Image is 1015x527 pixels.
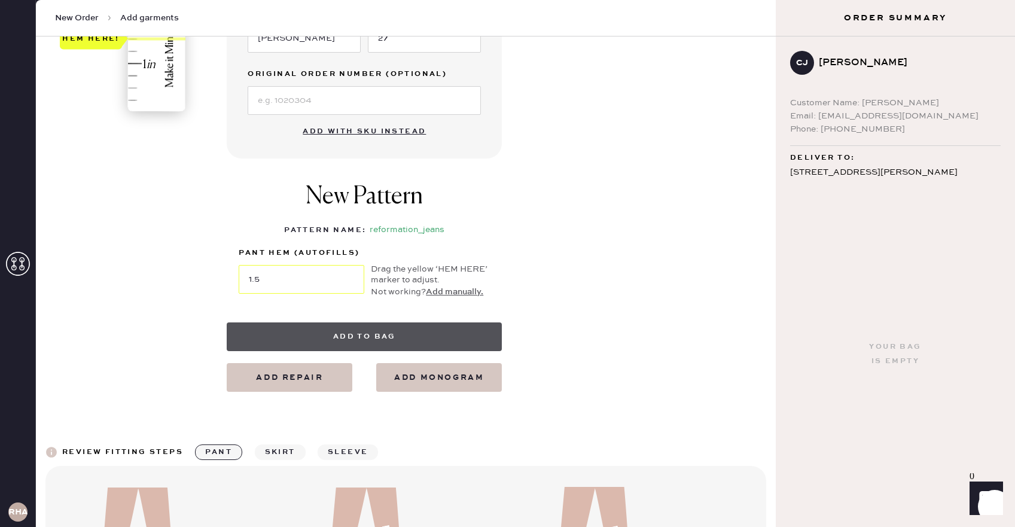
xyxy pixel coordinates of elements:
[8,508,28,516] h3: RHA
[239,265,364,294] input: Move the yellow marker!
[790,151,855,165] span: Deliver to:
[819,56,991,70] div: [PERSON_NAME]
[796,59,808,67] h3: CJ
[318,444,378,460] button: sleeve
[255,444,306,460] button: skirt
[55,12,99,24] span: New Order
[62,32,120,46] div: Hem here!
[306,182,423,223] h1: New Pattern
[295,120,433,144] button: Add with SKU instead
[227,363,352,392] button: Add repair
[368,24,481,53] input: e.g. 30R
[790,96,1001,109] div: Customer Name: [PERSON_NAME]
[790,109,1001,123] div: Email: [EMAIL_ADDRESS][DOMAIN_NAME]
[426,285,483,298] button: Add manually.
[248,86,481,115] input: e.g. 1020304
[248,67,481,81] label: Original Order Number (Optional)
[248,24,361,53] input: e.g. Navy
[195,444,242,460] button: pant
[376,363,502,392] button: add monogram
[958,473,1010,525] iframe: Front Chat
[62,445,183,459] div: Review fitting steps
[227,322,502,351] button: Add to bag
[239,246,364,260] label: pant hem (autofills)
[284,223,366,237] div: Pattern Name :
[869,340,921,368] div: Your bag is empty
[371,285,490,298] div: Not working?
[790,123,1001,136] div: Phone: [PHONE_NUMBER]
[120,12,179,24] span: Add garments
[776,12,1015,24] h3: Order Summary
[371,264,490,285] div: Drag the yellow ‘HEM HERE’ marker to adjust.
[370,223,444,237] div: reformation_jeans
[790,165,1001,211] div: [STREET_ADDRESS][PERSON_NAME] [GEOGRAPHIC_DATA] , [GEOGRAPHIC_DATA] 75206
